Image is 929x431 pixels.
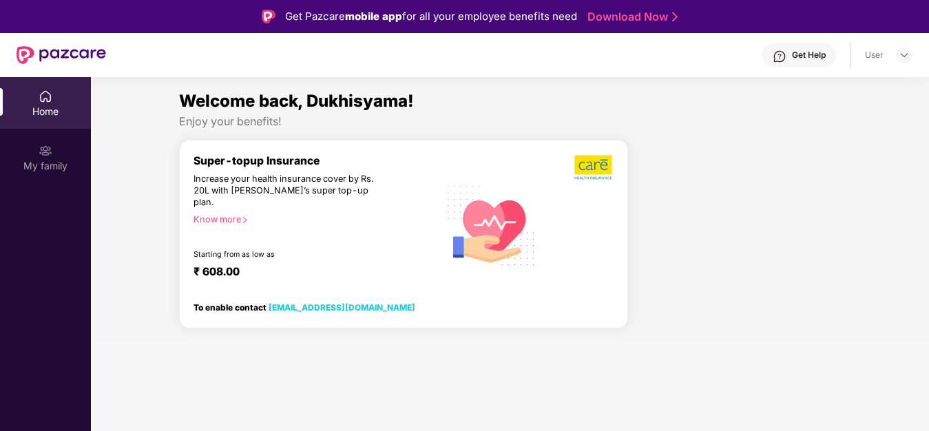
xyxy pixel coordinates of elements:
[179,114,840,129] div: Enjoy your benefits!
[285,8,577,25] div: Get Pazcare for all your employee benefits need
[672,10,678,24] img: Stroke
[194,214,430,224] div: Know more
[899,50,910,61] img: svg+xml;base64,PHN2ZyBpZD0iRHJvcGRvd24tMzJ4MzIiIHhtbG5zPSJodHRwOi8vd3d3LnczLm9yZy8yMDAwL3N2ZyIgd2...
[574,154,614,180] img: b5dec4f62d2307b9de63beb79f102df3.png
[269,302,415,313] a: [EMAIL_ADDRESS][DOMAIN_NAME]
[39,144,52,158] img: svg+xml;base64,PHN2ZyB3aWR0aD0iMjAiIGhlaWdodD0iMjAiIHZpZXdCb3g9IjAgMCAyMCAyMCIgZmlsbD0ibm9uZSIgeG...
[194,302,415,312] div: To enable contact
[262,10,275,23] img: Logo
[792,50,826,61] div: Get Help
[241,216,249,224] span: right
[194,265,425,282] div: ₹ 608.00
[194,250,380,260] div: Starting from as low as
[17,46,106,64] img: New Pazcare Logo
[345,10,402,23] strong: mobile app
[439,171,543,278] img: svg+xml;base64,PHN2ZyB4bWxucz0iaHR0cDovL3d3dy53My5vcmcvMjAwMC9zdmciIHhtbG5zOnhsaW5rPSJodHRwOi8vd3...
[179,91,414,111] span: Welcome back, Dukhisyama!
[773,50,786,63] img: svg+xml;base64,PHN2ZyBpZD0iSGVscC0zMngzMiIgeG1sbnM9Imh0dHA6Ly93d3cudzMub3JnLzIwMDAvc3ZnIiB3aWR0aD...
[194,154,439,167] div: Super-topup Insurance
[194,174,379,209] div: Increase your health insurance cover by Rs. 20L with [PERSON_NAME]’s super top-up plan.
[865,50,884,61] div: User
[39,90,52,103] img: svg+xml;base64,PHN2ZyBpZD0iSG9tZSIgeG1sbnM9Imh0dHA6Ly93d3cudzMub3JnLzIwMDAvc3ZnIiB3aWR0aD0iMjAiIG...
[587,10,674,24] a: Download Now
